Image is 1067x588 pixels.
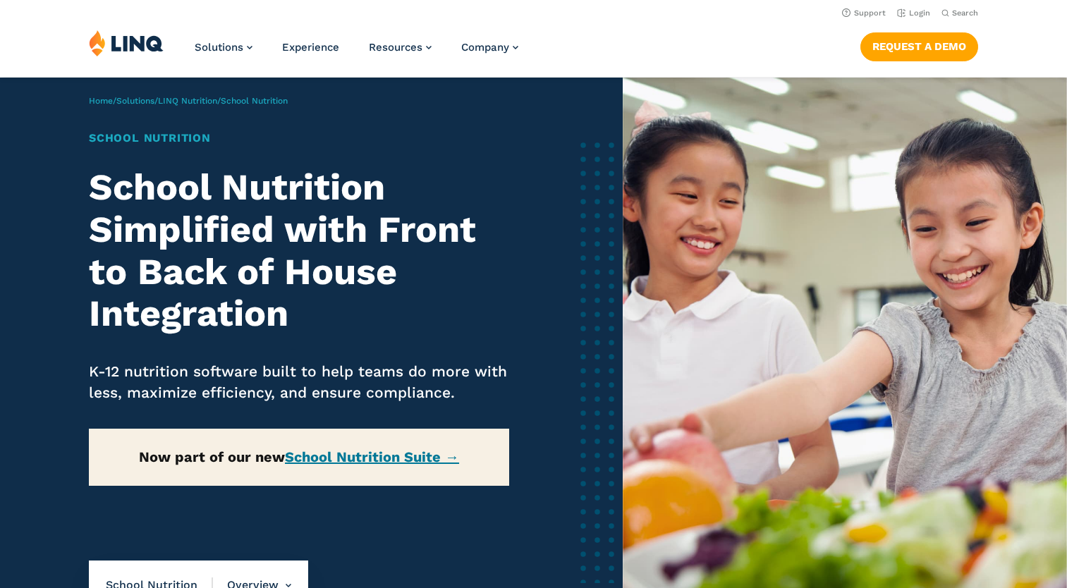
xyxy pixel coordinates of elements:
a: Experience [282,41,339,54]
a: Company [461,41,518,54]
nav: Primary Navigation [195,30,518,76]
strong: Now part of our new [139,448,459,465]
span: School Nutrition [221,96,288,106]
a: Support [842,8,886,18]
a: Request a Demo [860,32,978,61]
a: Login [897,8,930,18]
span: Search [952,8,978,18]
button: Open Search Bar [941,8,978,18]
a: Solutions [116,96,154,106]
a: Home [89,96,113,106]
a: Solutions [195,41,252,54]
img: LINQ | K‑12 Software [89,30,164,56]
span: / / / [89,96,288,106]
span: Company [461,41,509,54]
span: Resources [369,41,422,54]
p: K-12 nutrition software built to help teams do more with less, maximize efficiency, and ensure co... [89,361,509,403]
a: Resources [369,41,432,54]
nav: Button Navigation [860,30,978,61]
h1: School Nutrition [89,130,509,147]
a: School Nutrition Suite → [285,448,459,465]
span: Solutions [195,41,243,54]
h2: School Nutrition Simplified with Front to Back of House Integration [89,166,509,335]
a: LINQ Nutrition [158,96,217,106]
